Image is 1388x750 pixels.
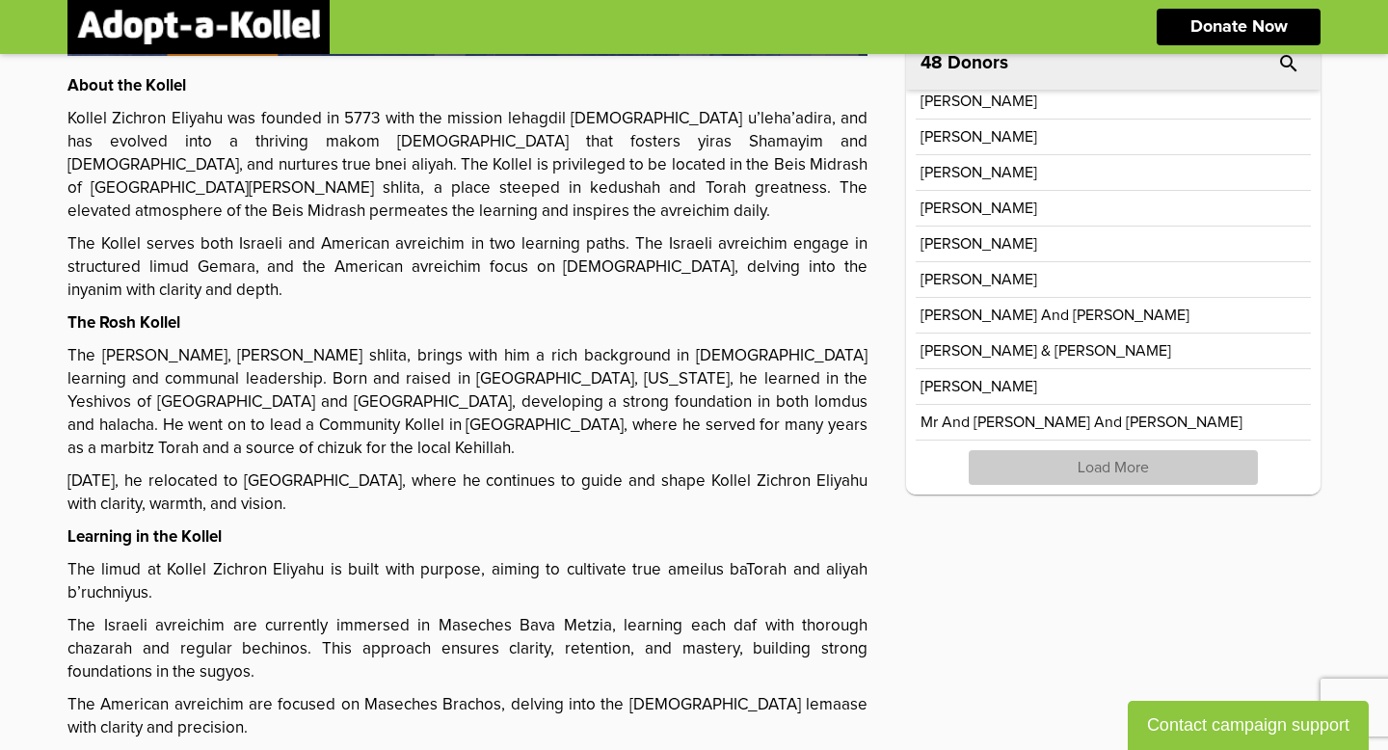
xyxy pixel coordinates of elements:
[77,10,320,44] img: logonobg.png
[921,343,1171,359] p: [PERSON_NAME] & [PERSON_NAME]
[1128,701,1369,750] button: Contact campaign support
[921,379,1037,394] p: [PERSON_NAME]
[67,78,186,94] strong: About the Kollel
[921,165,1037,180] p: [PERSON_NAME]
[921,236,1037,252] p: [PERSON_NAME]
[921,415,1242,430] p: Mr and [PERSON_NAME] and [PERSON_NAME]
[921,54,943,72] span: 48
[921,308,1189,323] p: [PERSON_NAME] and [PERSON_NAME]
[921,201,1037,216] p: [PERSON_NAME]
[67,108,867,224] p: Kollel Zichron Eliyahu was founded in 5773 with the mission lehagdil [DEMOGRAPHIC_DATA] u’leha’ad...
[67,559,867,605] p: The limud at Kollel Zichron Eliyahu is built with purpose, aiming to cultivate true ameilus baTor...
[921,129,1037,145] p: [PERSON_NAME]
[948,54,1008,72] p: Donors
[1277,52,1300,75] i: search
[921,94,1037,109] p: [PERSON_NAME]
[67,233,867,303] p: The Kollel serves both Israeli and American avreichim in two learning paths. The Israeli avreichi...
[969,450,1258,485] p: Load More
[921,272,1037,287] p: [PERSON_NAME]
[67,470,867,517] p: [DATE], he relocated to [GEOGRAPHIC_DATA], where he continues to guide and shape Kollel Zichron E...
[67,315,180,332] strong: The Rosh Kollel
[1190,18,1288,36] p: Donate Now
[67,529,222,546] strong: Learning in the Kollel
[67,615,867,684] p: The Israeli avreichim are currently immersed in Maseches Bava Metzia, learning each daf with thor...
[67,345,867,461] p: The [PERSON_NAME], [PERSON_NAME] shlita, brings with him a rich background in [DEMOGRAPHIC_DATA] ...
[67,694,867,740] p: The American avreichim are focused on Maseches Brachos, delving into the [DEMOGRAPHIC_DATA] lemaa...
